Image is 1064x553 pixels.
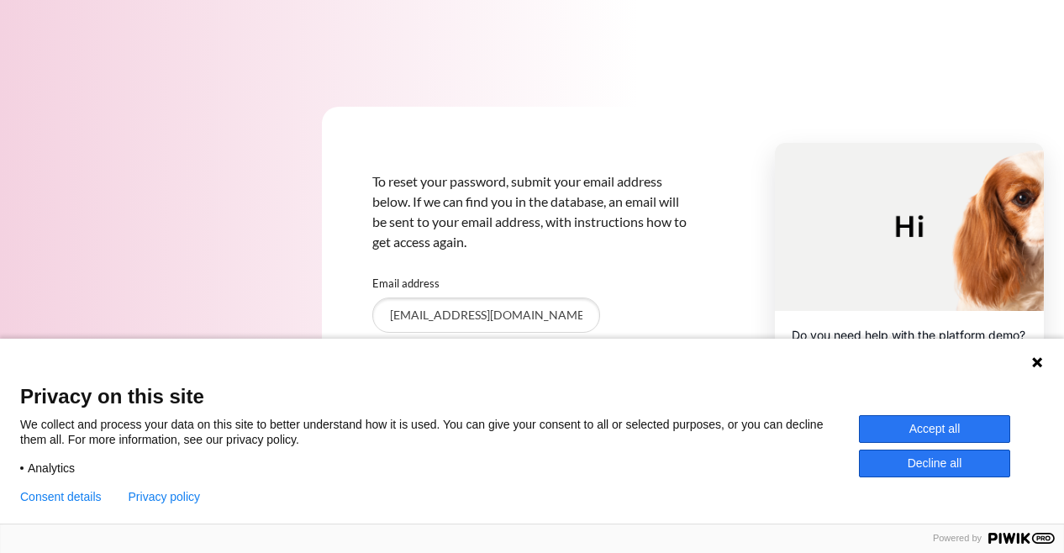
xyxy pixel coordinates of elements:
span: Analytics [28,461,75,476]
div: To reset your password, submit your email address below. If we can find you in the database, an e... [372,158,692,266]
p: We collect and process your data on this site to better understand how it is used. You can give y... [20,417,859,447]
button: Decline all [859,450,1010,477]
a: Privacy policy [129,490,201,503]
button: Consent details [20,490,102,503]
label: Email address [372,276,440,290]
span: Powered by [926,533,988,544]
button: Accept all [859,415,1010,443]
span: Privacy on this site [20,384,1044,408]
